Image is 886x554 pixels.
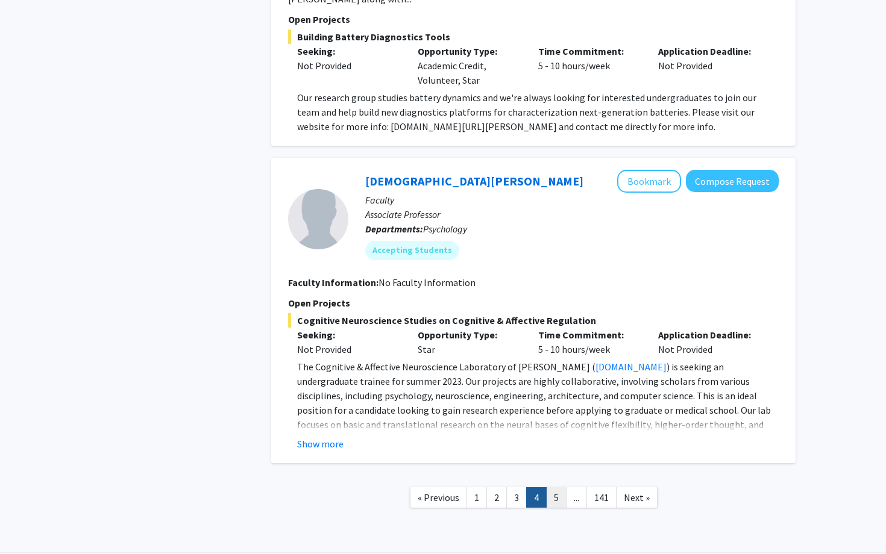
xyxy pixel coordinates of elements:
p: Associate Professor [365,207,779,222]
button: Compose Request to Evangelia Chrysikou [686,170,779,192]
span: Cognitive Neuroscience Studies on Cognitive & Affective Regulation [288,313,779,328]
p: Application Deadline: [658,328,761,342]
p: Application Deadline: [658,44,761,58]
a: Next [616,487,658,508]
a: 4 [526,487,547,508]
b: Departments: [365,223,423,235]
span: « Previous [418,491,459,503]
iframe: Chat [9,500,51,545]
p: Faculty [365,193,779,207]
div: Star [409,328,529,356]
p: Time Commitment: [538,44,641,58]
div: Not Provided [297,58,400,73]
p: Opportunity Type: [418,328,520,342]
b: Faculty Information: [288,276,379,288]
p: Seeking: [297,328,400,342]
a: [DEMOGRAPHIC_DATA][PERSON_NAME] [365,173,583,188]
a: 3 [506,487,527,508]
mat-chip: Accepting Students [365,241,459,260]
div: Not Provided [649,328,770,356]
a: Previous [410,487,467,508]
span: Psychology [423,223,467,235]
a: 141 [586,487,617,508]
div: Academic Credit, Volunteer, Star [409,44,529,87]
span: Next » [624,491,650,503]
a: 1 [467,487,487,508]
a: 5 [546,487,567,508]
p: Time Commitment: [538,328,641,342]
div: 5 - 10 hours/week [529,328,650,356]
span: Building Battery Diagnostics Tools [288,30,779,44]
p: Open Projects [288,296,779,310]
nav: Page navigation [271,475,796,524]
a: 2 [486,487,507,508]
button: Show more [297,437,344,451]
div: Not Provided [297,342,400,356]
p: Open Projects [288,12,779,26]
p: Opportunity Type: [418,44,520,58]
p: Seeking: [297,44,400,58]
div: 5 - 10 hours/week [529,44,650,87]
span: No Faculty Information [379,276,476,288]
a: [DOMAIN_NAME] [595,361,667,373]
span: ... [574,491,579,503]
div: Not Provided [649,44,770,87]
span: The Cognitive & Affective Neuroscience Laboratory of [PERSON_NAME] ( [297,361,595,373]
p: Our research group studies battery dynamics and we're always looking for interested undergraduate... [297,90,779,134]
button: Add Evangelia Chrysikou to Bookmarks [617,170,681,193]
